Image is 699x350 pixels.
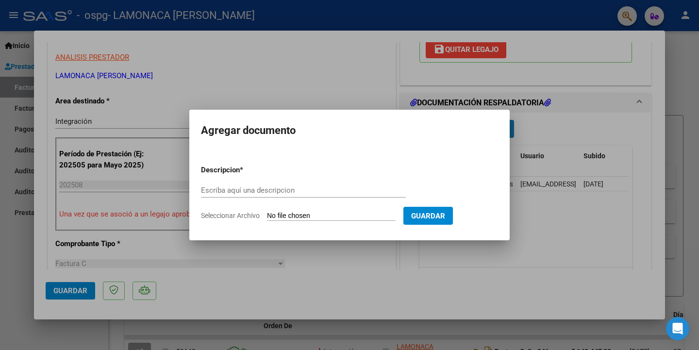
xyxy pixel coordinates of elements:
[403,207,453,225] button: Guardar
[201,165,290,176] p: Descripcion
[201,212,260,219] span: Seleccionar Archivo
[411,212,445,220] span: Guardar
[666,317,689,340] div: Open Intercom Messenger
[201,121,498,140] h2: Agregar documento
